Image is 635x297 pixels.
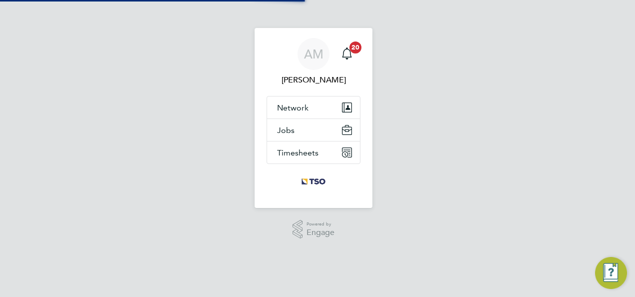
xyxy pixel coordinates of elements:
img: tso-uk-logo-retina.png [296,174,331,190]
button: Timesheets [267,141,360,163]
span: Jobs [277,125,295,135]
a: AM[PERSON_NAME] [267,38,360,86]
a: 20 [337,38,357,70]
span: Powered by [307,220,334,228]
button: Jobs [267,119,360,141]
a: Powered byEngage [293,220,335,239]
span: Network [277,103,309,112]
span: Timesheets [277,148,318,157]
button: Network [267,96,360,118]
nav: Main navigation [255,28,372,208]
span: 20 [349,41,361,53]
span: Alistair Mclaughlin [267,74,360,86]
a: Go to home page [267,174,360,190]
button: Engage Resource Center [595,257,627,289]
span: Engage [307,228,334,237]
span: AM [304,47,323,60]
